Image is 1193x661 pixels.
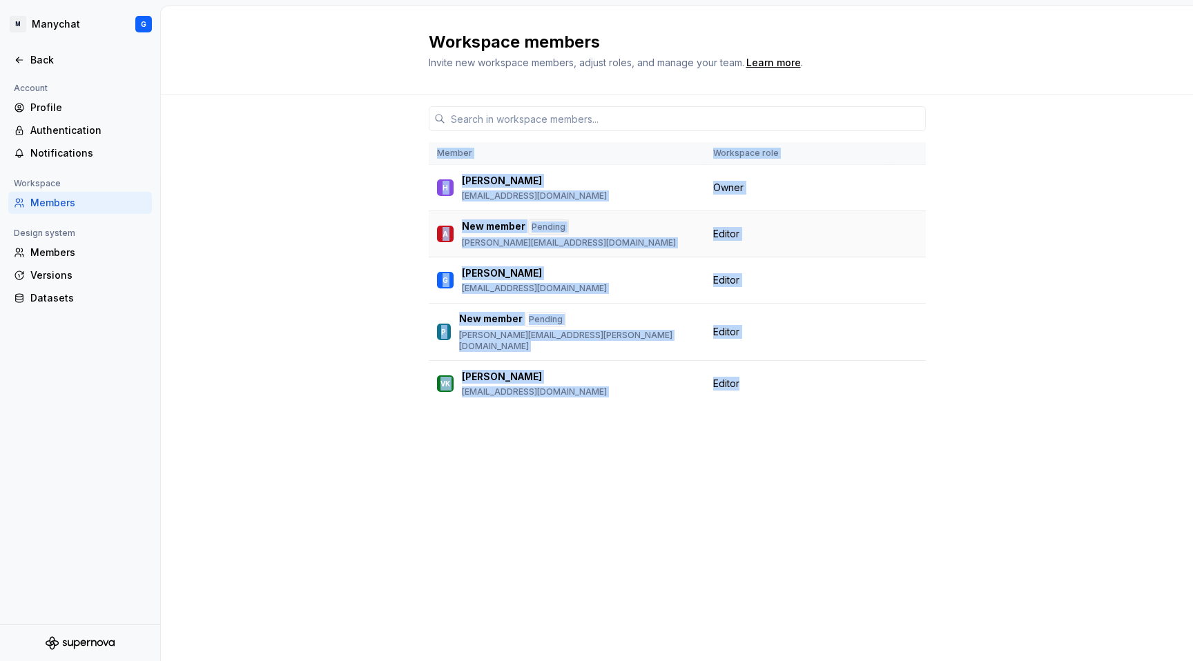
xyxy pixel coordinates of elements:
div: A [443,227,448,241]
a: Members [8,192,152,214]
a: Members [8,241,152,264]
div: VK [440,377,450,391]
p: [PERSON_NAME] [462,174,542,188]
div: Pending [525,312,566,327]
input: Search in workspace members... [445,106,926,131]
p: [PERSON_NAME][EMAIL_ADDRESS][PERSON_NAME][DOMAIN_NAME] [459,330,697,352]
div: M [10,16,26,32]
div: Members [30,246,146,259]
div: Account [8,80,53,97]
div: Manychat [32,17,80,31]
div: P [441,325,446,339]
a: Profile [8,97,152,119]
p: New member [459,312,523,327]
h2: Workspace members [429,31,909,53]
div: H [443,181,448,195]
span: . [744,58,803,68]
p: New member [462,219,525,235]
span: Editor [713,273,739,287]
p: [EMAIL_ADDRESS][DOMAIN_NAME] [462,386,607,397]
th: Workspace role [705,142,890,165]
div: G [141,19,146,30]
div: Workspace [8,175,66,192]
p: [EMAIL_ADDRESS][DOMAIN_NAME] [462,283,607,294]
div: Authentication [30,124,146,137]
button: MManychatG [3,9,157,39]
a: Back [8,49,152,71]
a: Learn more [746,56,801,70]
p: [EMAIL_ADDRESS][DOMAIN_NAME] [462,190,607,201]
a: Notifications [8,142,152,164]
div: Datasets [30,291,146,305]
div: G [443,273,448,287]
a: Datasets [8,287,152,309]
span: Editor [713,377,739,391]
svg: Supernova Logo [46,636,115,650]
span: Invite new workspace members, adjust roles, and manage your team. [429,57,744,68]
div: Versions [30,268,146,282]
a: Authentication [8,119,152,141]
span: Owner [713,181,744,195]
div: Pending [528,219,569,235]
th: Member [429,142,705,165]
div: Notifications [30,146,146,160]
a: Versions [8,264,152,286]
div: Design system [8,225,81,241]
p: [PERSON_NAME] [462,266,542,280]
span: Editor [713,227,739,241]
div: Profile [30,101,146,115]
p: [PERSON_NAME][EMAIL_ADDRESS][DOMAIN_NAME] [462,237,676,248]
p: [PERSON_NAME] [462,370,542,384]
div: Back [30,53,146,67]
span: Editor [713,325,739,339]
div: Members [30,196,146,210]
